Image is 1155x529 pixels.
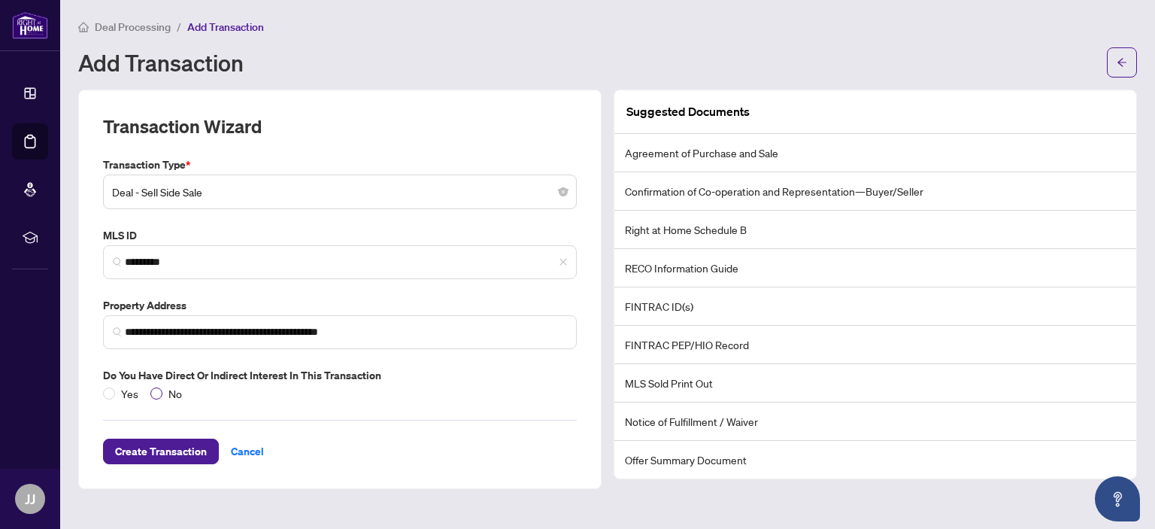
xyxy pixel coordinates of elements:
h2: Transaction Wizard [103,114,262,138]
span: arrow-left [1117,57,1127,68]
li: MLS Sold Print Out [614,364,1136,403]
span: home [78,22,89,32]
label: Do you have direct or indirect interest in this transaction [103,367,577,384]
li: FINTRAC PEP/HIO Record [614,326,1136,364]
li: Right at Home Schedule B [614,211,1136,249]
button: Cancel [219,439,276,464]
span: JJ [25,488,35,509]
span: close [559,257,568,266]
h1: Add Transaction [78,50,244,74]
li: FINTRAC ID(s) [614,287,1136,326]
span: Create Transaction [115,439,207,464]
button: Create Transaction [103,439,219,464]
li: Offer Summary Document [614,441,1136,479]
li: / [177,18,181,35]
button: Open asap [1095,476,1140,521]
li: Confirmation of Co-operation and Representation—Buyer/Seller [614,172,1136,211]
li: RECO Information Guide [614,249,1136,287]
span: No [162,385,188,402]
label: Transaction Type [103,157,577,173]
label: Property Address [103,297,577,314]
span: Deal Processing [95,20,171,34]
span: Add Transaction [187,20,264,34]
span: close-circle [559,187,568,196]
label: MLS ID [103,227,577,244]
span: Deal - Sell Side Sale [112,178,568,206]
li: Notice of Fulfillment / Waiver [614,403,1136,441]
span: Cancel [231,439,264,464]
li: Agreement of Purchase and Sale [614,134,1136,172]
span: Yes [115,385,144,402]
article: Suggested Documents [626,102,750,121]
img: search_icon [113,327,122,336]
img: search_icon [113,257,122,266]
img: logo [12,11,48,39]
